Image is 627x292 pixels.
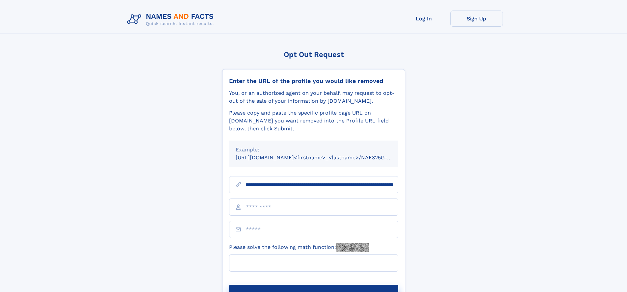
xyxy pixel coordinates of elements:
[229,243,369,252] label: Please solve the following math function:
[450,11,503,27] a: Sign Up
[229,109,398,133] div: Please copy and paste the specific profile page URL on [DOMAIN_NAME] you want removed into the Pr...
[222,50,405,59] div: Opt Out Request
[229,77,398,85] div: Enter the URL of the profile you would like removed
[124,11,219,28] img: Logo Names and Facts
[236,146,392,154] div: Example:
[398,11,450,27] a: Log In
[236,154,411,161] small: [URL][DOMAIN_NAME]<firstname>_<lastname>/NAF325G-xxxxxxxx
[229,89,398,105] div: You, or an authorized agent on your behalf, may request to opt-out of the sale of your informatio...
